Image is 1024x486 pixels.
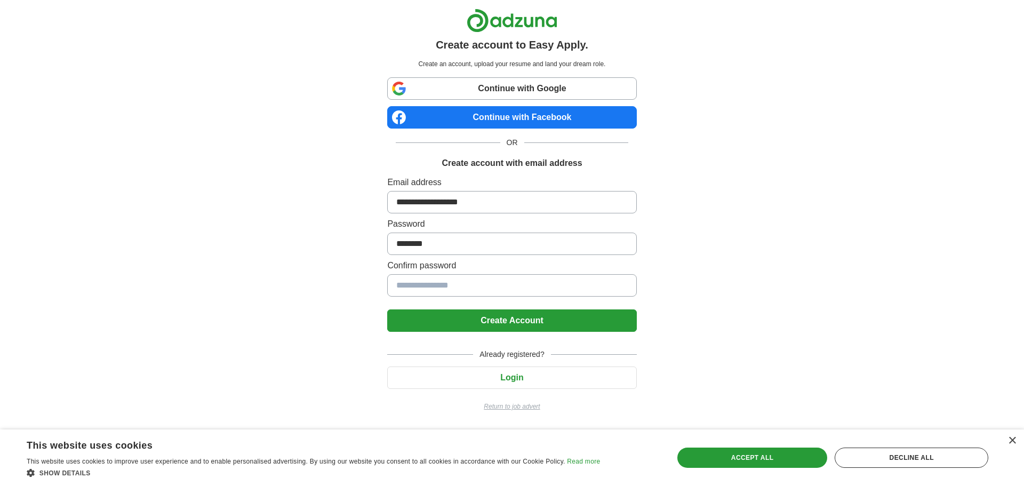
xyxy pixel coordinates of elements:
[500,137,524,148] span: OR
[27,458,565,465] span: This website uses cookies to improve user experience and to enable personalised advertising. By u...
[387,218,636,230] label: Password
[27,467,600,478] div: Show details
[567,458,600,465] a: Read more, opens a new window
[387,176,636,189] label: Email address
[39,469,91,477] span: Show details
[473,349,550,360] span: Already registered?
[677,448,828,468] div: Accept all
[387,402,636,411] a: Return to job advert
[387,367,636,389] button: Login
[1008,437,1016,445] div: Close
[387,77,636,100] a: Continue with Google
[27,436,573,452] div: This website uses cookies
[442,157,582,170] h1: Create account with email address
[389,59,634,69] p: Create an account, upload your resume and land your dream role.
[835,448,988,468] div: Decline all
[387,309,636,332] button: Create Account
[387,259,636,272] label: Confirm password
[387,106,636,129] a: Continue with Facebook
[387,373,636,382] a: Login
[436,37,588,53] h1: Create account to Easy Apply.
[467,9,557,33] img: Adzuna logo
